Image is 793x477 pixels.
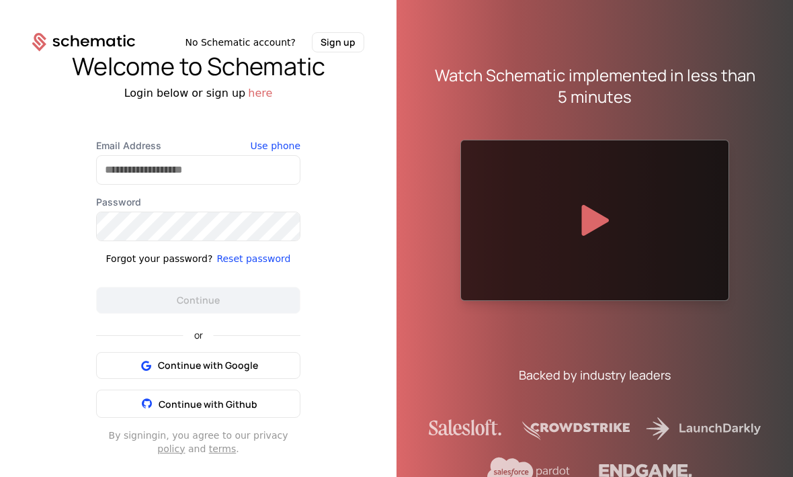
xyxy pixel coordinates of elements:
[96,429,300,456] div: By signing in , you agree to our privacy and .
[96,196,300,209] label: Password
[248,85,272,101] button: here
[429,64,761,107] div: Watch Schematic implemented in less than 5 minutes
[216,252,290,265] button: Reset password
[96,352,300,379] button: Continue with Google
[159,398,257,410] span: Continue with Github
[251,139,300,153] button: Use phone
[157,443,185,454] a: policy
[96,287,300,314] button: Continue
[96,139,300,153] label: Email Address
[158,359,258,372] span: Continue with Google
[519,365,671,384] div: Backed by industry leaders
[106,252,213,265] div: Forgot your password?
[96,390,300,418] button: Continue with Github
[183,331,214,340] span: or
[209,443,237,454] a: terms
[312,32,364,52] button: Sign up
[185,36,296,49] span: No Schematic account?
